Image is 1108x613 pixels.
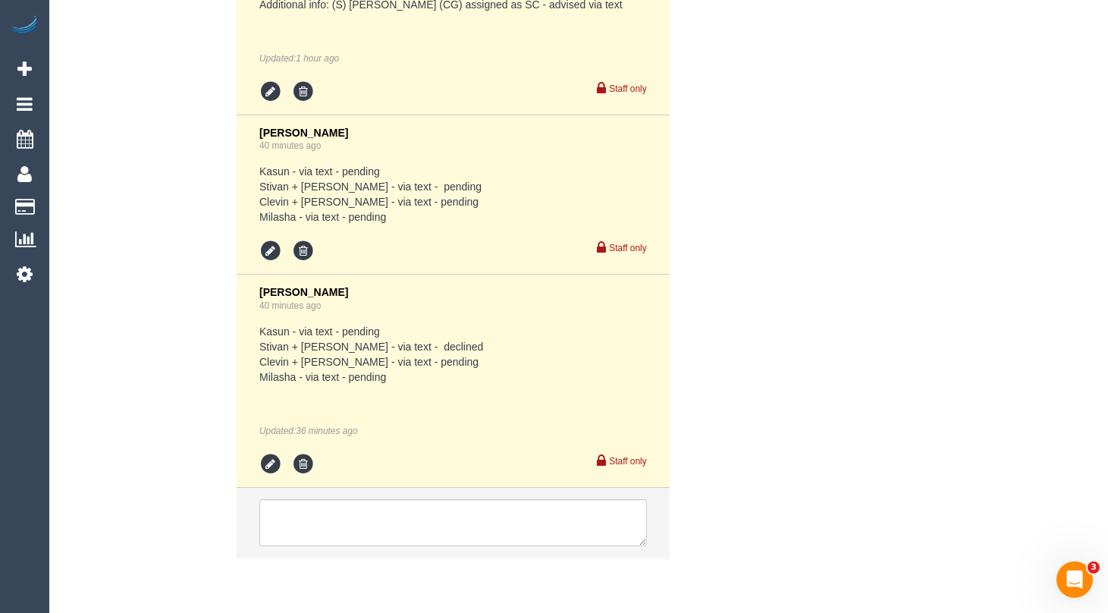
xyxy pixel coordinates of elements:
[609,456,646,467] small: Staff only
[259,127,348,139] span: [PERSON_NAME]
[296,53,339,64] span: Aug 12, 2025 07:42
[259,324,647,385] pre: Kasun - via text - pending Stivan + [PERSON_NAME] - via text - declined Clevin + [PERSON_NAME] - ...
[296,426,357,436] span: Aug 12, 2025 08:18
[609,243,646,253] small: Staff only
[609,83,646,94] small: Staff only
[9,15,39,36] img: Automaid Logo
[259,53,339,64] em: Updated:
[259,140,321,151] a: 40 minutes ago
[259,300,321,311] a: 40 minutes ago
[259,286,348,298] span: [PERSON_NAME]
[259,164,647,225] pre: Kasun - via text - pending Stivan + [PERSON_NAME] - via text - pending Clevin + [PERSON_NAME] - v...
[1088,561,1100,574] span: 3
[259,426,358,436] em: Updated:
[1056,561,1093,598] iframe: Intercom live chat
